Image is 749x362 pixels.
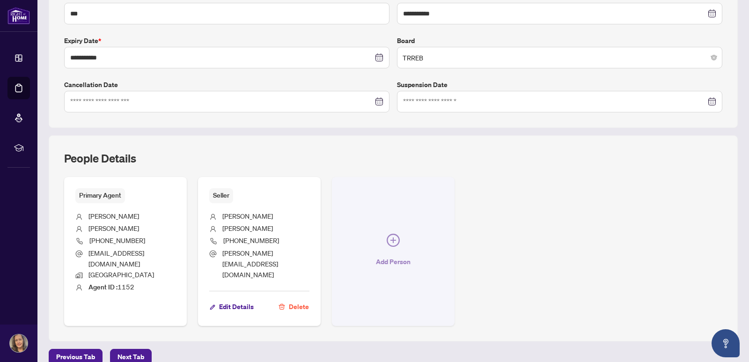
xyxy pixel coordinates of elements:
label: Expiry Date [64,36,389,46]
span: Primary Agent [75,188,125,203]
span: Add Person [376,254,411,269]
img: Profile Icon [10,334,28,352]
span: [PERSON_NAME][EMAIL_ADDRESS][DOMAIN_NAME] [222,249,278,279]
span: Edit Details [219,299,254,314]
span: TRREB [403,49,717,66]
img: logo [7,7,30,24]
span: plus-circle [387,234,400,247]
span: Delete [289,299,309,314]
label: Board [397,36,722,46]
button: Open asap [712,329,740,357]
span: [PHONE_NUMBER] [89,236,145,244]
span: 1152 [88,282,134,291]
b: Agent ID : [88,283,117,291]
span: [PHONE_NUMBER] [223,236,279,244]
span: [PERSON_NAME] [88,224,139,232]
button: Delete [278,299,309,315]
span: Seller [209,188,233,203]
span: close-circle [711,55,717,60]
label: Suspension Date [397,80,722,90]
h2: People Details [64,151,136,166]
span: [GEOGRAPHIC_DATA] [88,270,154,279]
span: [PERSON_NAME] [222,224,273,232]
button: Add Person [332,177,455,326]
span: [PERSON_NAME] [88,212,139,220]
span: [PERSON_NAME] [222,212,273,220]
span: [EMAIL_ADDRESS][DOMAIN_NAME] [88,249,144,268]
label: Cancellation Date [64,80,389,90]
button: Edit Details [209,299,254,315]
